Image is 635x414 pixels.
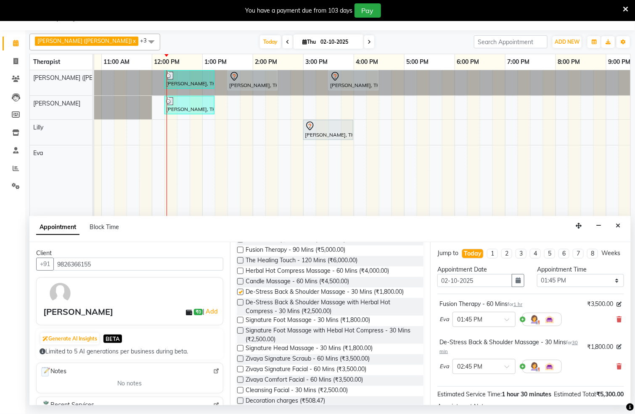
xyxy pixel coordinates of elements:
a: 7:00 PM [505,56,532,68]
a: 12:00 PM [152,56,182,68]
button: Pay [355,3,381,18]
img: Hairdresser.png [529,314,540,324]
span: ₹3,500.00 [587,300,614,309]
div: [PERSON_NAME], TK09, 03:00 PM-04:00 PM, [GEOGRAPHIC_DATA] - 60 Mins [304,121,352,139]
span: Appointment [36,220,79,235]
a: 1:00 PM [203,56,229,68]
span: Block Time [90,223,119,231]
span: Signature Foot Massage - 30 Mins (₹1,800.00) [246,316,370,326]
button: Close [612,219,624,232]
div: Today [464,249,482,258]
div: [PERSON_NAME], TK02, 03:30 PM-04:30 PM, Swedish De-Stress - 60 Mins [329,71,378,89]
span: Zivaya Signature Scraub - 60 Mins (₹3,500.00) [246,354,370,365]
input: Search by Name/Mobile/Email/Code [53,258,223,271]
span: De-Stress Back & Shoulder Massage with Herbal Hot Compress - 30 Mins (₹2,500.00) [246,298,417,316]
a: Add [204,306,219,316]
span: De-Stress Back & Shoulder Massage - 30 Mins (₹1,800.00) [246,287,404,298]
div: [PERSON_NAME], TK03, 12:15 PM-01:15 PM, Zivaya Signature Scraub - 60 Mins [165,97,214,113]
span: ₹5,300.00 [597,390,624,398]
input: Search Appointment [474,35,548,48]
span: Lilly [33,124,43,131]
a: 11:00 AM [102,56,132,68]
img: Interior.png [545,361,555,372]
div: You have a payment due from 103 days [246,6,353,15]
a: 8:00 PM [556,56,582,68]
span: Decoration charges (₹508.47) [246,396,325,407]
span: Fusion Therapy - 90 Mins (₹5,000.00) [246,245,346,256]
div: [PERSON_NAME], TK08, 12:15 PM-01:15 PM, Javanese Pampering - 60 Mins [165,71,214,87]
li: 4 [530,249,541,258]
li: 2 [501,249,512,258]
span: Notes [40,367,66,377]
span: ADD NEW [555,39,579,45]
div: [PERSON_NAME] [43,306,113,318]
a: 3:00 PM [304,56,330,68]
input: 2025-10-02 [318,36,360,48]
span: 1 hour 30 minutes [502,390,551,398]
li: 1 [487,249,498,258]
div: Fusion Therapy - 60 Mins [439,300,522,309]
span: Zivaya Comfort Facial - 60 Mins (₹3,500.00) [246,375,363,386]
span: Signature Head Massage - 30 Mins (₹1,800.00) [246,344,373,354]
span: Candle Massage - 60 Mins (₹4,500.00) [246,277,349,287]
span: Zivaya Signature Facial - 60 Mins (₹3,500.00) [246,365,367,375]
div: Appointment Date [437,265,524,274]
div: Appointment Notes [437,402,624,411]
small: for [508,301,522,307]
input: yyyy-mm-dd [437,274,512,287]
span: ₹1,800.00 [587,343,614,351]
span: Estimated Service Time: [437,390,502,398]
li: 8 [587,249,598,258]
li: 5 [544,249,555,258]
div: Weeks [601,249,620,258]
div: Appointment Time [537,265,624,274]
button: +91 [36,258,54,271]
span: Today [260,35,281,48]
span: Cleansing Facial - 30 Mins (₹2,500.00) [246,386,348,396]
a: 2:00 PM [253,56,280,68]
span: The Healing Touch - 120 Mins (₹6,000.00) [246,256,358,266]
span: Signature Foot Massage with Hebal Hot Compress - 30 Mins (₹2,500.00) [246,326,417,344]
a: x [132,37,136,44]
span: +3 [140,37,153,44]
img: Hairdresser.png [529,361,540,372]
div: De-Stress Back & Shoulder Massage - 30 Mins [439,338,584,356]
img: Interior.png [545,314,555,324]
div: Jump to [437,249,458,258]
i: Edit price [617,344,622,349]
span: Thu [300,39,318,45]
li: 3 [516,249,527,258]
span: Eva [33,149,43,157]
a: 4:00 PM [354,56,381,68]
a: 6:00 PM [455,56,482,68]
a: 9:00 PM [606,56,633,68]
li: 6 [558,249,569,258]
button: Generate AI Insights [40,333,99,345]
span: [PERSON_NAME] ([PERSON_NAME]) [37,37,132,44]
span: [PERSON_NAME] [33,100,80,107]
span: 1 hr [513,301,522,307]
span: Recent Services [40,401,94,411]
img: avatar [48,281,72,306]
div: Client [36,249,223,258]
a: 5:00 PM [405,56,431,68]
span: BETA [103,335,122,343]
button: ADD NEW [553,36,582,48]
span: Eva [439,362,449,371]
span: ₹0 [194,309,203,316]
span: | [203,306,219,316]
i: Edit price [617,302,622,307]
span: [PERSON_NAME] ([PERSON_NAME]) [33,74,132,82]
span: Therapist [33,58,60,66]
span: No notes [117,379,142,388]
span: Estimated Total: [554,390,597,398]
span: Eva [439,315,449,324]
div: [PERSON_NAME], TK06, 01:30 PM-02:30 PM, Javanese Pampering - 60 Mins [228,71,277,89]
li: 7 [573,249,584,258]
span: Herbal Hot Compress Massage - 60 Mins (₹4,000.00) [246,266,389,277]
div: Limited to 5 AI generations per business during beta. [40,347,220,356]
